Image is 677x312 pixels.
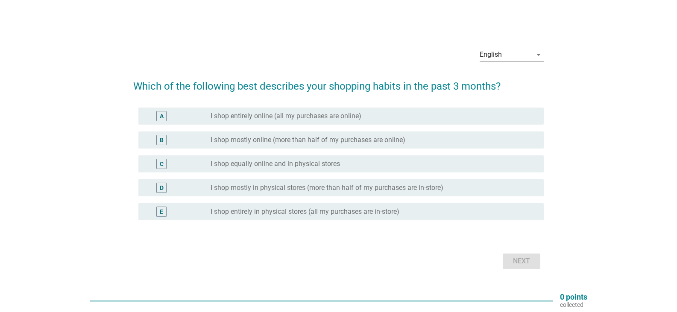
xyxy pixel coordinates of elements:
div: B [160,135,164,144]
div: E [160,207,163,216]
p: collected [560,301,587,309]
div: C [160,159,164,168]
label: I shop entirely in physical stores (all my purchases are in-store) [211,207,399,216]
div: English [480,51,502,58]
i: arrow_drop_down [533,50,544,60]
p: 0 points [560,293,587,301]
label: I shop mostly online (more than half of my purchases are online) [211,136,405,144]
div: D [160,183,164,192]
div: A [160,111,164,120]
label: I shop mostly in physical stores (more than half of my purchases are in-store) [211,184,443,192]
h2: Which of the following best describes your shopping habits in the past 3 months? [133,70,544,94]
label: I shop entirely online (all my purchases are online) [211,112,361,120]
label: I shop equally online and in physical stores [211,160,340,168]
